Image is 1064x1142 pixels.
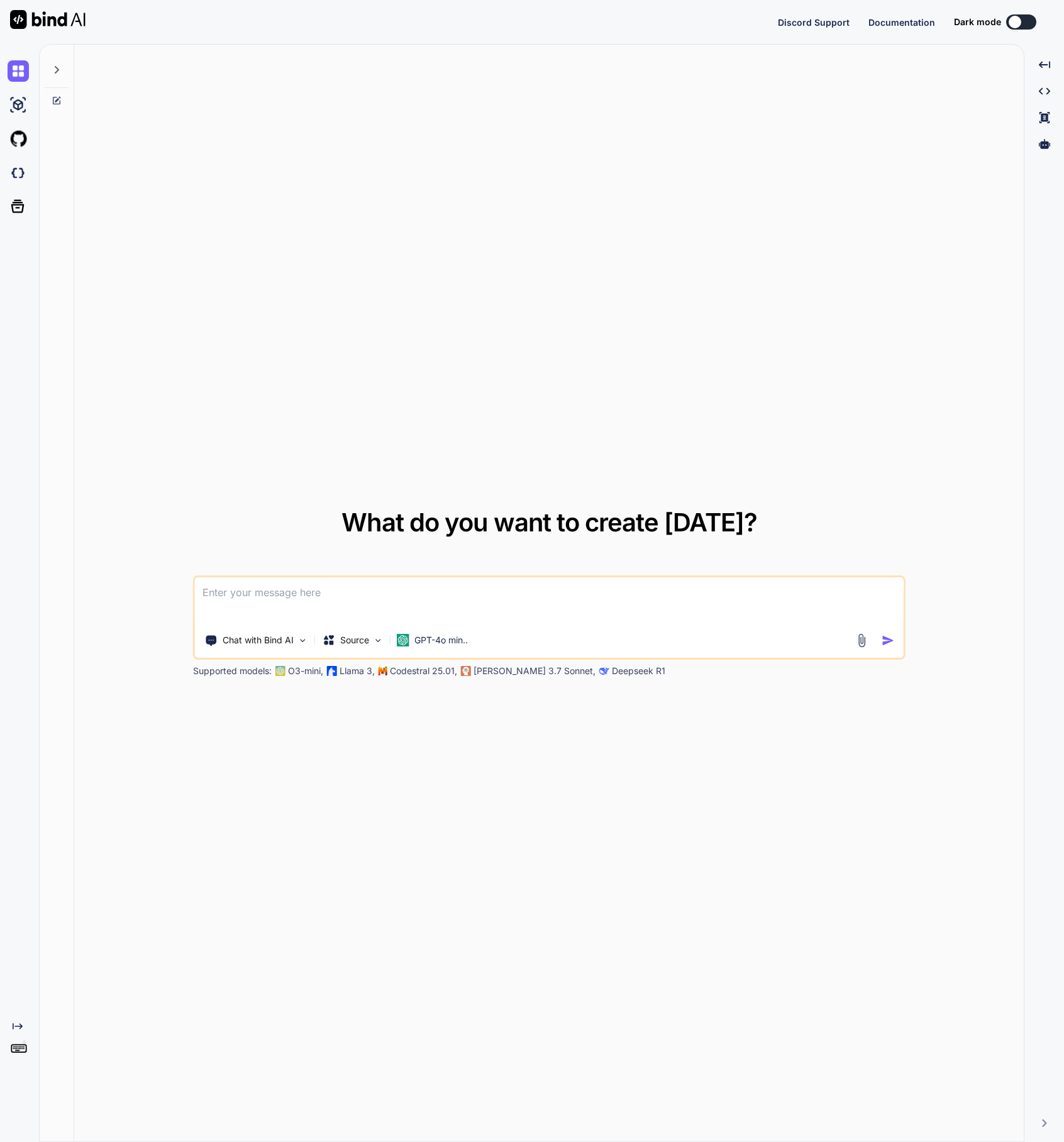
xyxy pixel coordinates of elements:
p: O3-mini, [288,665,323,677]
img: githubLight [8,128,29,150]
img: icon [881,634,894,647]
img: Mistral-AI [379,667,387,675]
p: Codestral 25.01, [390,665,457,677]
span: Discord Support [778,17,850,28]
button: Documentation [868,16,935,29]
p: [PERSON_NAME] 3.7 Sonnet, [474,665,596,677]
p: Chat with Bind AI [223,634,294,646]
img: attachment [854,633,868,648]
img: claude [599,666,609,676]
img: ai-studio [8,94,29,116]
img: claude [461,666,471,676]
p: Deepseek R1 [612,665,665,677]
p: Llama 3, [340,665,375,677]
img: GPT-4 [275,666,285,676]
img: Pick Models [373,635,384,646]
img: Bind AI [10,10,86,29]
img: Pick Tools [297,635,308,646]
img: Llama2 [327,666,337,676]
button: Discord Support [778,16,850,29]
img: darkCloudIdeIcon [8,162,29,184]
p: GPT-4o min.. [414,634,468,646]
span: Dark mode [954,16,1001,28]
p: Supported models: [193,665,272,677]
span: What do you want to create [DATE]? [341,507,757,538]
img: GPT-4o mini [397,634,409,646]
img: chat [8,60,29,82]
span: Documentation [868,17,935,28]
p: Source [340,634,369,646]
